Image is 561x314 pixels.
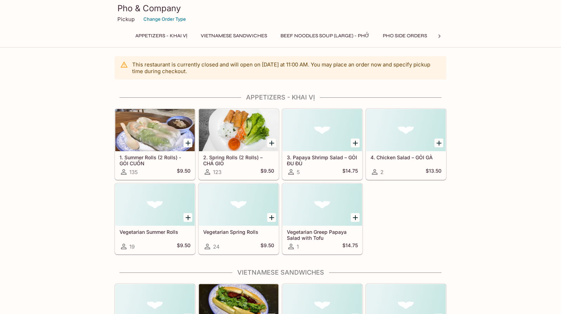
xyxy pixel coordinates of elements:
h4: Appetizers - KHAI VỊ [115,94,446,101]
div: 4. Chicken Salad – GỎI GÀ [366,109,446,151]
span: 5 [297,169,300,175]
a: Vegetarian Greep Papaya Salad with Tofu1$14.75 [282,183,362,254]
h5: Vegetarian Summer Rolls [120,229,191,235]
button: Add 2. Spring Rolls (2 Rolls) – CHẢ GIÒ [267,139,276,147]
h5: $9.50 [260,168,274,176]
h3: Pho & Company [117,3,444,14]
a: Vegetarian Summer Rolls19$9.50 [115,183,195,254]
button: VIETNAMESE SANDWICHES [197,31,271,41]
a: 4. Chicken Salad – GỎI GÀ2$13.50 [366,109,446,180]
h5: $9.50 [177,168,191,176]
span: 1 [297,243,299,250]
span: 2 [380,169,383,175]
h5: $9.50 [260,242,274,251]
a: 2. Spring Rolls (2 Rolls) – CHẢ GIÒ123$9.50 [199,109,279,180]
div: Vegetarian Greep Papaya Salad with Tofu [283,184,362,226]
h5: 4. Chicken Salad – GỎI GÀ [370,154,441,160]
div: 1. Summer Rolls (2 Rolls) - GỎI CUỐN [115,109,195,151]
a: 3. Papaya Shrimp Salad – GỎI ĐU ĐỦ5$14.75 [282,109,362,180]
span: 19 [129,243,135,250]
button: Add Vegetarian Summer Rolls [183,213,192,222]
h5: 1. Summer Rolls (2 Rolls) - GỎI CUỐN [120,154,191,166]
h5: $13.50 [426,168,441,176]
h5: $9.50 [177,242,191,251]
button: Add 4. Chicken Salad – GỎI GÀ [434,139,443,147]
h5: 2. Spring Rolls (2 Rolls) – CHẢ GIÒ [203,154,274,166]
h5: Vegetarian Spring Rolls [203,229,274,235]
button: PHO SIDE ORDERS [379,31,431,41]
a: 1. Summer Rolls (2 Rolls) - GỎI CUỐN135$9.50 [115,109,195,180]
button: Add 1. Summer Rolls (2 Rolls) - GỎI CUỐN [183,139,192,147]
span: 135 [129,169,138,175]
span: 24 [213,243,220,250]
div: 2. Spring Rolls (2 Rolls) – CHẢ GIÒ [199,109,278,151]
h5: $14.75 [342,168,358,176]
button: Add 3. Papaya Shrimp Salad – GỎI ĐU ĐỦ [351,139,360,147]
div: Vegetarian Spring Rolls [199,184,278,226]
h5: 3. Papaya Shrimp Salad – GỎI ĐU ĐỦ [287,154,358,166]
span: 123 [213,169,221,175]
button: Appetizers - KHAI VỊ [131,31,191,41]
div: 3. Papaya Shrimp Salad – GỎI ĐU ĐỦ [283,109,362,151]
button: Change Order Type [140,14,189,25]
button: Add Vegetarian Greep Papaya Salad with Tofu [351,213,360,222]
div: Vegetarian Summer Rolls [115,184,195,226]
button: Add Vegetarian Spring Rolls [267,213,276,222]
button: BEEF NOODLES SOUP (LARGE) - PHỞ [277,31,373,41]
p: Pickup [117,16,135,23]
h5: Vegetarian Greep Papaya Salad with Tofu [287,229,358,241]
a: Vegetarian Spring Rolls24$9.50 [199,183,279,254]
p: This restaurant is currently closed and will open on [DATE] at 11:00 AM . You may place an order ... [132,61,441,75]
h4: VIETNAMESE SANDWICHES [115,269,446,276]
h5: $14.75 [342,242,358,251]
